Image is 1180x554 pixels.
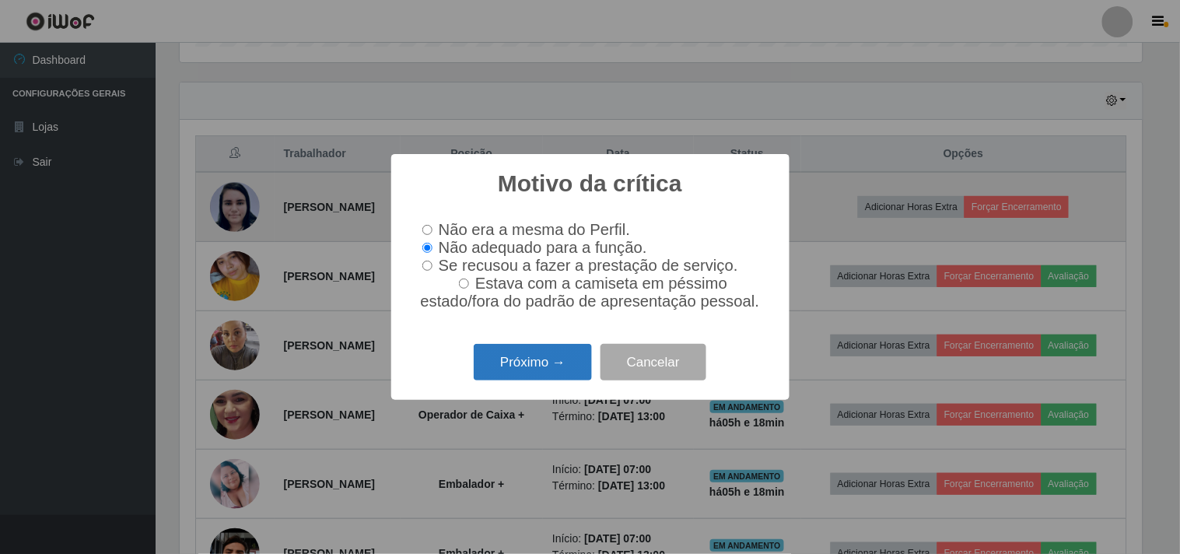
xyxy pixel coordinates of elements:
input: Se recusou a fazer a prestação de serviço. [422,261,432,271]
button: Cancelar [601,344,706,380]
h2: Motivo da crítica [498,170,682,198]
span: Estava com a camiseta em péssimo estado/fora do padrão de apresentação pessoal. [421,275,760,310]
span: Se recusou a fazer a prestação de serviço. [439,257,738,274]
span: Não era a mesma do Perfil. [439,221,630,238]
button: Próximo → [474,344,592,380]
input: Não era a mesma do Perfil. [422,225,432,235]
input: Estava com a camiseta em péssimo estado/fora do padrão de apresentação pessoal. [459,279,469,289]
span: Não adequado para a função. [439,239,647,256]
input: Não adequado para a função. [422,243,432,253]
